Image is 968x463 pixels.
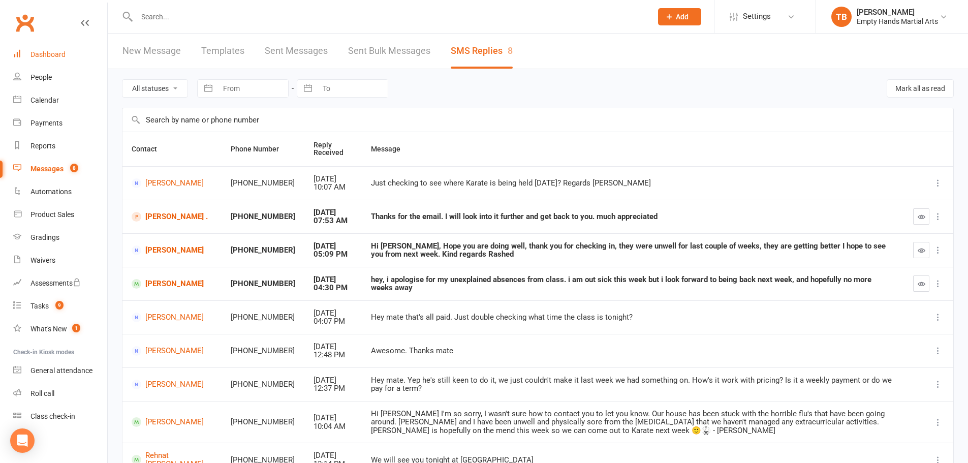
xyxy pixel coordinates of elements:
div: Hey mate. Yep he's still keen to do it, we just couldn't make it last week we had something on. H... [371,376,895,393]
div: Payments [30,119,63,127]
div: Automations [30,188,72,196]
div: [PHONE_NUMBER] [231,280,295,288]
div: [DATE] [314,275,353,284]
a: Class kiosk mode [13,405,107,428]
th: Message [362,132,904,166]
div: TB [831,7,852,27]
a: [PERSON_NAME] [132,178,212,188]
div: Thanks for the email. I will look into it further and get back to you. much appreciated [371,212,895,221]
div: Class check-in [30,412,75,420]
div: Gradings [30,233,59,241]
div: Hi [PERSON_NAME], Hope you are doing well, thank you for checking in, they were unwell for last c... [371,242,895,259]
div: [DATE] [314,376,353,385]
span: 1 [72,324,80,332]
div: [DATE] [314,309,353,318]
input: From [217,80,288,97]
div: 10:07 AM [314,183,353,192]
div: [PHONE_NUMBER] [231,347,295,355]
input: Search... [134,10,645,24]
div: Dashboard [30,50,66,58]
div: [DATE] [314,175,353,183]
a: Automations [13,180,107,203]
a: Messages 8 [13,158,107,180]
div: 05:09 PM [314,250,353,259]
span: Add [676,13,689,21]
div: [PHONE_NUMBER] [231,179,295,188]
a: Tasks 9 [13,295,107,318]
a: Templates [201,34,244,69]
div: Roll call [30,389,54,397]
a: Clubworx [12,10,38,36]
div: Hi [PERSON_NAME] I'm so sorry, I wasn't sure how to contact you to let you know. Our house has be... [371,410,895,435]
div: 04:30 PM [314,284,353,292]
div: [DATE] [314,208,353,217]
span: Settings [743,5,771,28]
th: Phone Number [222,132,304,166]
div: Open Intercom Messenger [10,428,35,453]
div: [PHONE_NUMBER] [231,380,295,389]
a: [PERSON_NAME] . [132,212,212,222]
a: What's New1 [13,318,107,341]
div: 12:48 PM [314,351,353,359]
a: [PERSON_NAME] [132,313,212,322]
th: Reply Received [304,132,362,166]
div: [PHONE_NUMBER] [231,246,295,255]
a: Calendar [13,89,107,112]
div: [DATE] [314,343,353,351]
div: [PHONE_NUMBER] [231,313,295,322]
a: [PERSON_NAME] [132,346,212,356]
div: Hey mate that's all paid. Just double checking what time the class is tonight? [371,313,895,322]
a: Payments [13,112,107,135]
input: Search by name or phone number [122,108,953,132]
a: Sent Messages [265,34,328,69]
div: [DATE] [314,242,353,251]
a: General attendance kiosk mode [13,359,107,382]
a: [PERSON_NAME] [132,380,212,389]
div: Empty Hands Martial Arts [857,17,938,26]
div: General attendance [30,366,92,375]
div: 10:04 AM [314,422,353,431]
div: [DATE] [314,451,353,460]
div: Waivers [30,256,55,264]
div: 8 [508,45,513,56]
a: Waivers [13,249,107,272]
div: [PERSON_NAME] [857,8,938,17]
div: [DATE] [314,414,353,422]
a: Reports [13,135,107,158]
div: 12:37 PM [314,384,353,393]
a: SMS Replies8 [451,34,513,69]
a: Assessments [13,272,107,295]
span: 8 [70,164,78,172]
div: Tasks [30,302,49,310]
div: 04:07 PM [314,317,353,326]
div: Just checking to see where Karate is being held [DATE]? Regards [PERSON_NAME] [371,179,895,188]
a: Product Sales [13,203,107,226]
div: Calendar [30,96,59,104]
a: Sent Bulk Messages [348,34,430,69]
a: People [13,66,107,89]
a: [PERSON_NAME] [132,245,212,255]
div: [PHONE_NUMBER] [231,212,295,221]
div: What's New [30,325,67,333]
a: Dashboard [13,43,107,66]
div: Assessments [30,279,81,287]
input: To [317,80,388,97]
button: Mark all as read [887,79,954,98]
a: Gradings [13,226,107,249]
div: [PHONE_NUMBER] [231,418,295,426]
a: [PERSON_NAME] [132,279,212,289]
a: New Message [122,34,181,69]
a: [PERSON_NAME] [132,417,212,427]
div: Messages [30,165,64,173]
div: Product Sales [30,210,74,219]
div: 07:53 AM [314,217,353,225]
div: hey, i apologise for my unexplained absences from class. i am out sick this week but i look forwa... [371,275,895,292]
span: 9 [55,301,64,310]
div: People [30,73,52,81]
button: Add [658,8,701,25]
th: Contact [122,132,222,166]
a: Roll call [13,382,107,405]
div: Reports [30,142,55,150]
div: Awesome. Thanks mate [371,347,895,355]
